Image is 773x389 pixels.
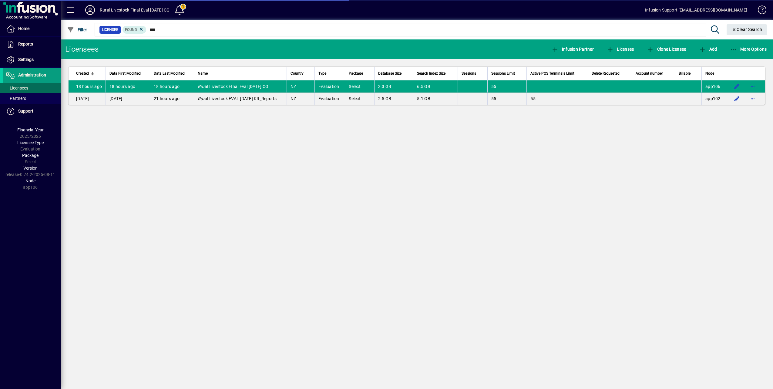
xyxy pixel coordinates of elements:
[345,80,374,93] td: Select
[647,47,686,52] span: Clone Licensee
[198,84,268,89] span: al Livestock FInal Eval [DATE] CG
[645,5,747,15] div: Infusion Support [EMAIL_ADDRESS][DOMAIN_NAME]
[291,70,304,77] span: Country
[349,70,370,77] div: Package
[17,127,44,132] span: Financial Year
[69,80,106,93] td: 18 hours ago
[636,70,663,77] span: Account number
[491,70,515,77] span: Sessions Limit
[3,104,61,119] a: Support
[17,140,44,145] span: Licensee Type
[198,96,277,101] span: al Livestock EVAL [DATE] KR_Reports
[378,70,410,77] div: Database Size
[462,70,484,77] div: Sessions
[679,70,691,77] span: Billable
[150,93,194,105] td: 21 hours ago
[125,28,137,32] span: Found
[417,70,454,77] div: Search Index Size
[592,70,628,77] div: Delete Requested
[287,80,314,93] td: NZ
[69,93,106,105] td: [DATE]
[378,70,402,77] span: Database Size
[314,93,345,105] td: Evaluation
[731,27,762,32] span: Clear Search
[6,86,28,90] span: Licensees
[66,24,89,35] button: Filter
[287,93,314,105] td: NZ
[6,96,26,101] span: Partners
[697,44,718,55] button: Add
[592,70,620,77] span: Delete Requested
[462,70,476,77] span: Sessions
[679,70,698,77] div: Billable
[491,70,523,77] div: Sessions Limit
[76,70,89,77] span: Created
[699,47,717,52] span: Add
[727,24,767,35] button: Clear
[3,93,61,103] a: Partners
[109,70,141,77] span: Data First Modified
[728,44,768,55] button: More Options
[526,93,587,105] td: 55
[3,37,61,52] a: Reports
[705,96,721,101] span: app102.prod.infusionbusinesssoftware.com
[645,44,687,55] button: Clone Licensee
[530,70,584,77] div: Active POS Terminals Limit
[123,26,146,34] mat-chip: Found Status: Found
[102,27,118,33] span: Licensee
[18,109,33,113] span: Support
[22,153,39,158] span: Package
[730,47,767,52] span: More Options
[318,70,341,77] div: Type
[374,80,413,93] td: 3.3 GB
[18,73,46,77] span: Administration
[551,47,594,52] span: Infusion Partner
[291,70,311,77] div: Country
[76,70,102,77] div: Created
[705,70,714,77] span: Node
[198,84,205,89] em: Rur
[18,57,34,62] span: Settings
[705,70,722,77] div: Node
[605,44,636,55] button: Licensee
[705,84,721,89] span: app106.prod.infusionbusinesssoftware.com
[154,70,185,77] span: Data Last Modified
[349,70,363,77] span: Package
[374,93,413,105] td: 2.5 GB
[65,44,99,54] div: Licensees
[3,83,61,93] a: Licensees
[732,94,742,103] button: Edit
[150,80,194,93] td: 18 hours ago
[109,70,146,77] div: Data First Modified
[487,93,527,105] td: 55
[417,70,445,77] span: Search Index Size
[18,26,29,31] span: Home
[530,70,574,77] span: Active POS Terminals Limit
[413,80,458,93] td: 6.5 GB
[753,1,765,21] a: Knowledge Base
[18,42,33,46] span: Reports
[732,82,742,91] button: Edit
[154,70,190,77] div: Data Last Modified
[106,80,150,93] td: 18 hours ago
[487,80,527,93] td: 55
[748,94,758,103] button: More options
[25,178,35,183] span: Node
[636,70,671,77] div: Account number
[80,5,100,15] button: Profile
[345,93,374,105] td: Select
[748,82,758,91] button: More options
[100,5,170,15] div: Rural Livestock FInal Eval [DATE] CG
[3,21,61,36] a: Home
[318,70,326,77] span: Type
[198,70,283,77] div: Name
[67,27,87,32] span: Filter
[198,96,205,101] em: Rur
[3,52,61,67] a: Settings
[23,166,38,171] span: Version
[607,47,634,52] span: Licensee
[550,44,595,55] button: Infusion Partner
[198,70,208,77] span: Name
[413,93,458,105] td: 5.1 GB
[106,93,150,105] td: [DATE]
